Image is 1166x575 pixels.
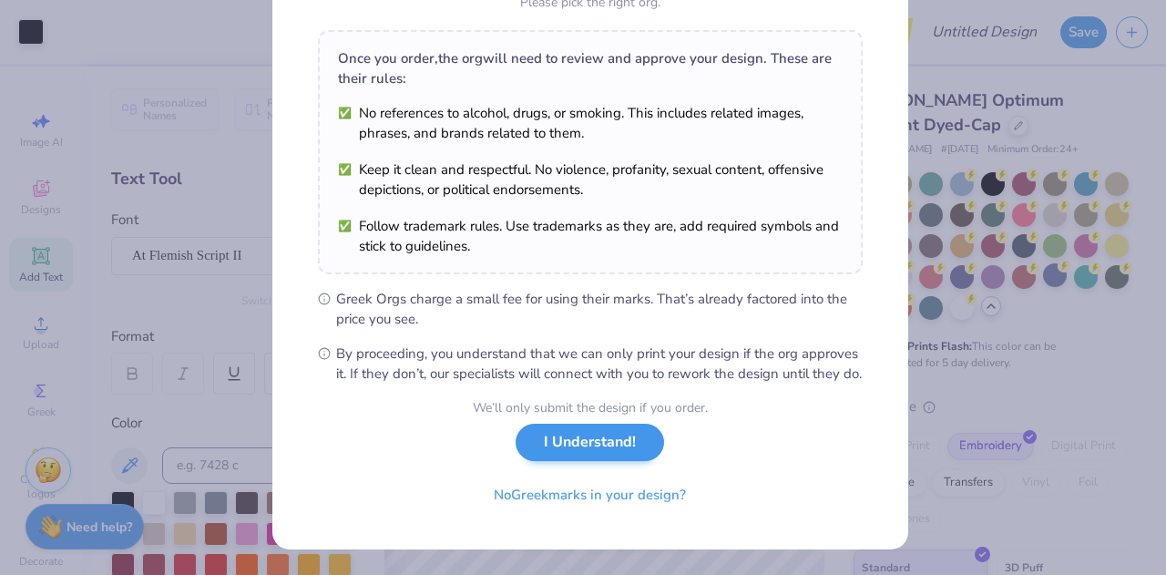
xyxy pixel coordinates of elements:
button: NoGreekmarks in your design? [478,477,701,514]
span: Greek Orgs charge a small fee for using their marks. That’s already factored into the price you see. [336,289,863,329]
li: No references to alcohol, drugs, or smoking. This includes related images, phrases, and brands re... [338,103,843,143]
div: Once you order, the org will need to review and approve your design. These are their rules: [338,48,843,88]
li: Keep it clean and respectful. No violence, profanity, sexual content, offensive depictions, or po... [338,159,843,200]
div: We’ll only submit the design if you order. [473,398,708,417]
button: I Understand! [516,424,664,461]
span: By proceeding, you understand that we can only print your design if the org approves it. If they ... [336,344,863,384]
li: Follow trademark rules. Use trademarks as they are, add required symbols and stick to guidelines. [338,216,843,256]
